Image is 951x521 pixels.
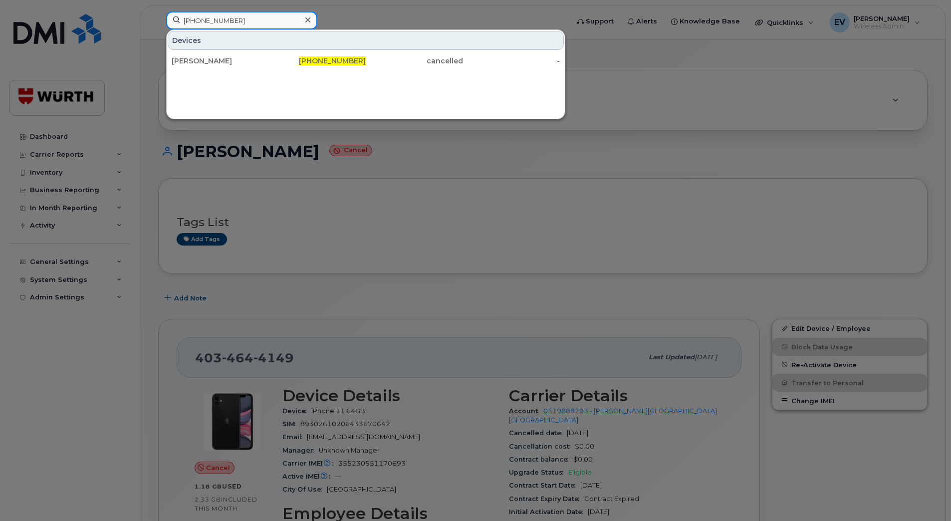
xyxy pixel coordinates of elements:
[168,31,564,50] div: Devices
[168,52,564,70] a: [PERSON_NAME][PHONE_NUMBER]cancelled-
[366,56,463,66] div: cancelled
[463,56,560,66] div: -
[299,56,366,65] span: [PHONE_NUMBER]
[172,56,269,66] div: [PERSON_NAME]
